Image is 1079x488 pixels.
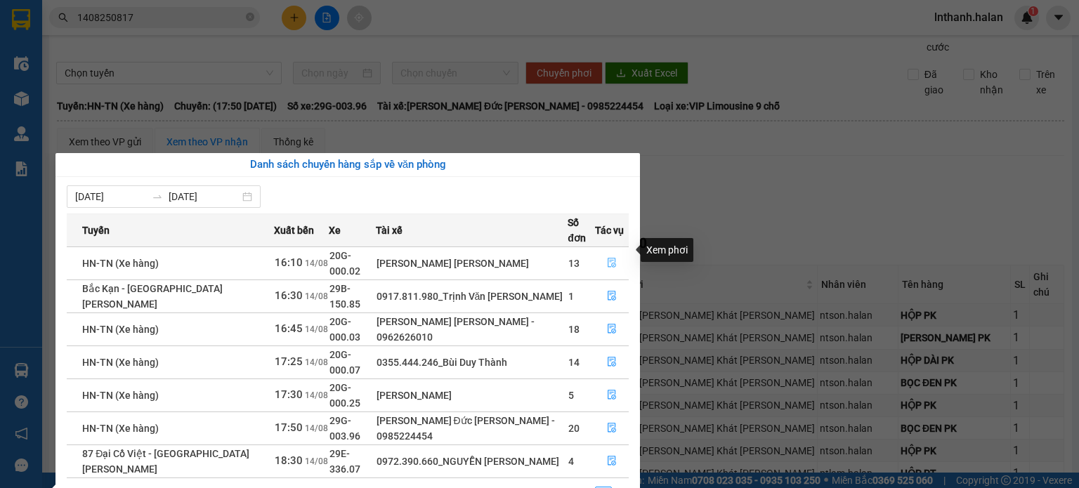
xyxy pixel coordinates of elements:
[596,450,628,473] button: file-done
[82,357,159,368] span: HN-TN (Xe hàng)
[329,223,341,238] span: Xe
[596,318,628,341] button: file-done
[329,250,360,277] span: 20G-000.02
[595,223,624,238] span: Tác vụ
[568,456,574,467] span: 4
[275,322,303,335] span: 16:45
[305,423,328,433] span: 14/08
[75,189,146,204] input: Từ ngày
[329,349,360,376] span: 20G-000.07
[275,256,303,269] span: 16:10
[82,258,159,269] span: HN-TN (Xe hàng)
[82,448,249,475] span: 87 Đại Cồ Việt - [GEOGRAPHIC_DATA][PERSON_NAME]
[82,324,159,335] span: HN-TN (Xe hàng)
[377,388,568,403] div: [PERSON_NAME]
[377,454,568,469] div: 0972.390.660_NGUYỄN [PERSON_NAME]
[305,357,328,367] span: 14/08
[82,283,223,310] span: Bắc Kạn - [GEOGRAPHIC_DATA][PERSON_NAME]
[329,415,360,442] span: 29G-003.96
[275,289,303,302] span: 16:30
[82,390,159,401] span: HN-TN (Xe hàng)
[305,324,328,334] span: 14/08
[607,390,617,401] span: file-done
[568,258,580,269] span: 13
[275,355,303,368] span: 17:25
[607,258,617,269] span: file-done
[568,390,574,401] span: 5
[596,285,628,308] button: file-done
[275,388,303,401] span: 17:30
[596,384,628,407] button: file-done
[82,223,110,238] span: Tuyến
[275,421,303,434] span: 17:50
[152,191,163,202] span: to
[568,423,580,434] span: 20
[305,456,328,466] span: 14/08
[67,157,629,173] div: Danh sách chuyến hàng sắp về văn phòng
[607,423,617,434] span: file-done
[329,382,360,409] span: 20G-000.25
[596,351,628,374] button: file-done
[377,289,568,304] div: 0917.811.980_Trịnh Văn [PERSON_NAME]
[274,223,314,238] span: Xuất bến
[329,448,360,475] span: 29E-336.07
[607,357,617,368] span: file-done
[568,215,594,246] span: Số đơn
[329,316,360,343] span: 20G-000.03
[568,357,580,368] span: 14
[82,423,159,434] span: HN-TN (Xe hàng)
[376,223,403,238] span: Tài xế
[169,189,240,204] input: Đến ngày
[568,324,580,335] span: 18
[377,314,568,345] div: [PERSON_NAME] [PERSON_NAME] - 0962626010
[607,456,617,467] span: file-done
[568,291,574,302] span: 1
[377,256,568,271] div: [PERSON_NAME] [PERSON_NAME]
[305,291,328,301] span: 14/08
[607,324,617,335] span: file-done
[305,258,328,268] span: 14/08
[377,355,568,370] div: 0355.444.246_Bùi Duy Thành
[329,283,360,310] span: 29B-150.85
[275,454,303,467] span: 18:30
[607,291,617,302] span: file-done
[305,390,328,400] span: 14/08
[152,191,163,202] span: swap-right
[641,238,693,262] div: Xem phơi
[596,417,628,440] button: file-done
[596,252,628,275] button: file-done
[377,413,568,444] div: [PERSON_NAME] Đức [PERSON_NAME] - 0985224454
